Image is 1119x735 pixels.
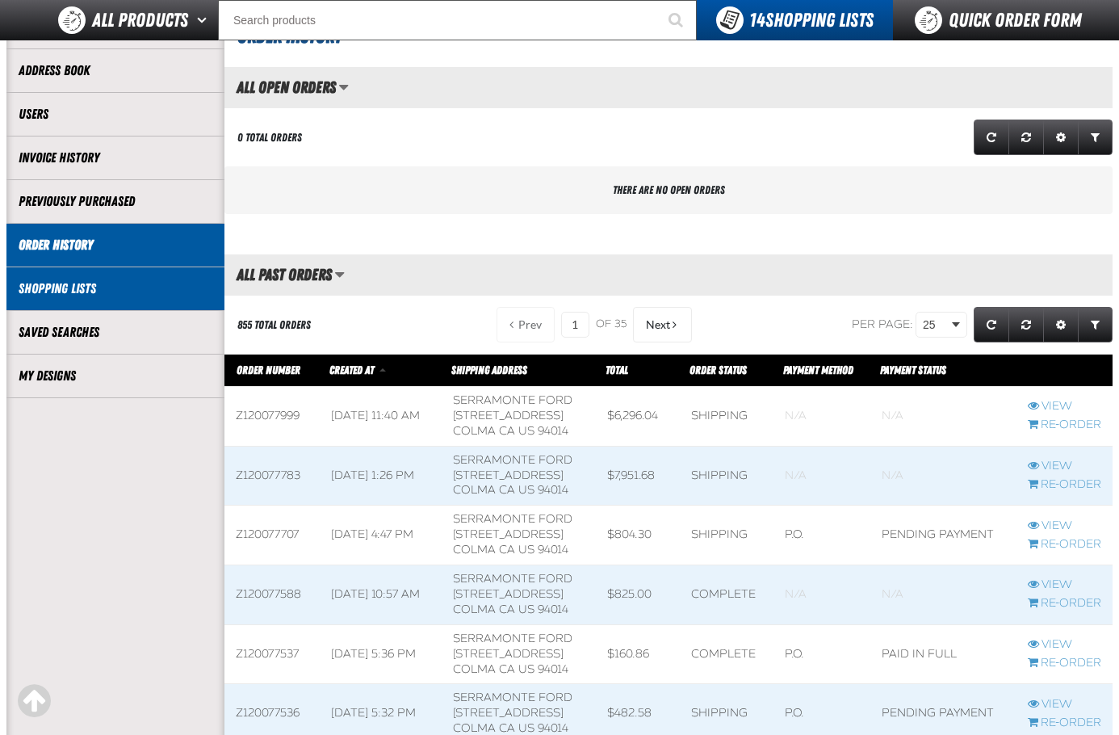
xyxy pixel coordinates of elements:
[852,317,913,331] span: Per page:
[680,565,774,625] td: Complete
[870,446,1016,506] td: Blank
[680,387,774,447] td: Shipping
[633,307,692,342] button: Next Page
[338,73,349,101] button: Manage grid views. Current view is All Open Orders
[1028,596,1101,611] a: Re-Order Z120077588 order
[499,543,515,556] span: CA
[224,506,320,565] td: Z120077707
[1016,355,1113,387] th: Row actions
[16,683,52,719] div: Scroll to the top
[518,603,534,616] span: US
[974,307,1009,342] a: Refresh grid action
[224,446,320,506] td: Z120077783
[1078,120,1113,155] a: Expand or Collapse Grid Filters
[237,363,300,376] span: Order Number
[453,721,496,735] span: COLMA
[773,624,870,684] td: P.O.
[689,363,747,376] a: Order Status
[237,130,302,145] div: 0 Total Orders
[773,387,870,447] td: Blank
[518,543,534,556] span: US
[538,483,568,497] bdo: 94014
[749,9,874,31] span: Shopping Lists
[329,363,376,376] a: Created At
[870,624,1016,684] td: Paid in full
[773,446,870,506] td: Blank
[19,236,212,254] a: Order History
[1028,697,1101,712] a: View Z120077536 order
[596,317,627,332] span: of 35
[680,506,774,565] td: Shipping
[453,453,572,467] span: Serramonte Ford
[499,483,515,497] span: CA
[453,647,564,661] span: [STREET_ADDRESS]
[518,721,534,735] span: US
[783,363,853,376] span: Payment Method
[773,506,870,565] td: P.O.
[19,367,212,385] a: My Designs
[1028,399,1101,414] a: View Z120077999 order
[19,61,212,80] a: Address Book
[224,387,320,447] td: Z120077999
[596,565,680,625] td: $825.00
[749,9,765,31] strong: 14
[329,363,374,376] span: Created At
[1028,519,1101,534] a: View Z120077707 order
[453,543,496,556] span: COLMA
[453,468,564,482] span: [STREET_ADDRESS]
[680,624,774,684] td: Complete
[518,483,534,497] span: US
[19,149,212,167] a: Invoice History
[320,624,442,684] td: [DATE] 5:36 PM
[451,363,527,376] span: Shipping Address
[1078,307,1113,342] a: Expand or Collapse Grid Filters
[773,565,870,625] td: Blank
[870,506,1016,565] td: Pending payment
[596,624,680,684] td: $160.86
[538,603,568,616] bdo: 94014
[224,78,336,96] h2: All Open Orders
[1008,307,1044,342] a: Reset grid action
[453,632,572,645] span: Serramonte Ford
[613,183,725,196] span: There are no open orders
[923,317,949,334] span: 25
[453,706,564,720] span: [STREET_ADDRESS]
[538,543,568,556] bdo: 94014
[646,318,670,331] span: Next Page
[880,363,946,376] span: Payment Status
[1028,418,1101,433] a: Re-Order Z120077999 order
[499,662,515,676] span: CA
[19,279,212,298] a: Shopping Lists
[870,565,1016,625] td: Blank
[561,312,589,338] input: Current page number
[538,721,568,735] bdo: 94014
[596,446,680,506] td: $7,951.68
[1028,537,1101,552] a: Re-Order Z120077707 order
[453,512,572,526] span: Serramonte Ford
[870,387,1016,447] td: Blank
[224,266,332,283] h2: All Past Orders
[19,192,212,211] a: Previously Purchased
[453,409,564,422] span: [STREET_ADDRESS]
[453,603,496,616] span: COLMA
[499,603,515,616] span: CA
[1043,307,1079,342] a: Expand or Collapse Grid Settings
[518,662,534,676] span: US
[224,624,320,684] td: Z120077537
[453,483,496,497] span: COLMA
[453,662,496,676] span: COLMA
[538,662,568,676] bdo: 94014
[596,387,680,447] td: $6,296.04
[680,446,774,506] td: Shipping
[453,587,564,601] span: [STREET_ADDRESS]
[1043,120,1079,155] a: Expand or Collapse Grid Settings
[19,323,212,342] a: Saved Searches
[518,424,534,438] span: US
[1028,477,1101,493] a: Re-Order Z120077783 order
[596,506,680,565] td: $804.30
[1008,120,1044,155] a: Reset grid action
[1028,637,1101,653] a: View Z120077537 order
[606,363,628,376] a: Total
